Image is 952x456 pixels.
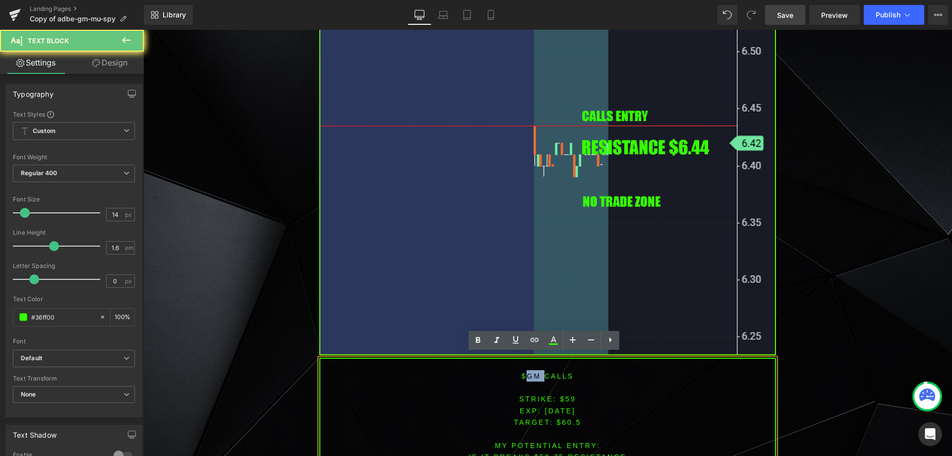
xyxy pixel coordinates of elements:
i: Default [21,354,42,363]
a: New Library [144,5,193,25]
a: Landing Pages [30,5,144,13]
div: Text Color [13,296,135,303]
button: Undo [717,5,737,25]
a: Design [74,52,146,74]
a: Tablet [455,5,479,25]
b: None [21,391,36,398]
b: Regular 400 [21,169,58,177]
span: Publish [876,11,900,19]
span: Text Block [28,37,69,45]
span: [DATE] [402,377,432,385]
div: Font Size [13,196,135,203]
span: Save [777,10,793,20]
span: px [125,211,133,218]
div: Text Styles [13,110,135,118]
span: px [125,278,133,284]
a: Desktop [408,5,431,25]
span: TARGET: $60.5 [370,389,438,396]
font: STRIKE: $59 [376,365,433,373]
font: IF IT BREAKS $59.75 resistance [325,423,483,431]
div: Text Transform [13,375,135,382]
font: $gm CALLS [378,342,431,350]
div: Open Intercom Messenger [918,422,942,446]
a: Mobile [479,5,503,25]
a: Preview [809,5,860,25]
div: Typography [13,84,54,98]
b: Custom [33,127,56,135]
button: Publish [864,5,924,25]
div: Text Shadow [13,425,57,439]
span: Preview [821,10,848,20]
div: % [111,309,134,326]
font: EXP: [376,377,398,385]
span: Copy of adbe-gm-mu-spy [30,15,116,23]
button: Redo [741,5,761,25]
div: Line Height [13,229,135,236]
span: em [125,245,133,251]
font: MY POTENTIAL ENTRY: [352,412,457,420]
div: Font [13,338,135,345]
div: Letter Spacing [13,262,135,269]
input: Color [31,312,95,323]
button: More [928,5,948,25]
span: Library [163,10,186,19]
a: Laptop [431,5,455,25]
div: Font Weight [13,154,135,161]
